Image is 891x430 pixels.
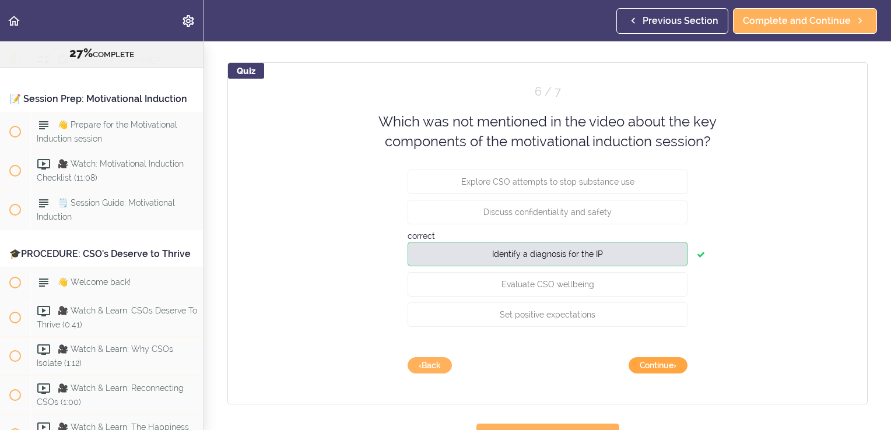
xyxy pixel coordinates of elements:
span: Evaluate CSO wellbeing [501,279,594,288]
button: Explore CSO attempts to stop substance use [408,169,687,193]
span: 🎥 Watch: Motivational Induction Checklist (11:08) [37,159,184,182]
span: Identify a diagnosis for the IP [492,249,603,258]
a: Complete and Continue [733,8,877,34]
span: correct [408,231,435,240]
button: Identify a diagnosis for the IP [408,241,687,266]
span: Set positive expectations [500,309,595,319]
a: Previous Section [616,8,728,34]
div: Question 6 out of 7 [408,83,687,100]
span: 🎥 Watch & Learn: CSOs Deserve To Thrive (0:41) [37,306,197,329]
div: Quiz [228,63,264,79]
span: 🎥 Watch & Learn: Reconnecting CSOs (1:00) [37,384,184,407]
svg: Back to course curriculum [7,14,21,28]
button: Set positive expectations [408,302,687,326]
div: COMPLETE [15,46,189,61]
span: 🗒️ Session Guide: Motivational Induction [37,198,175,221]
span: Explore CSO attempts to stop substance use [461,177,634,186]
span: 👋 Welcome back! [58,277,131,287]
button: Evaluate CSO wellbeing [408,272,687,296]
span: 👋 Prepare for the Motivational Induction session [37,120,177,143]
span: Previous Section [643,14,718,28]
button: go back [408,357,452,373]
button: continue [629,357,687,373]
span: Complete and Continue [743,14,851,28]
div: Which was not mentioned in the video about the key components of the motivational induction session? [378,112,717,152]
svg: Settings Menu [181,14,195,28]
span: 27% [69,46,93,60]
button: Discuss confidentiality and safety [408,199,687,224]
span: Discuss confidentiality and safety [483,207,612,216]
span: 🎥 Watch & Learn: Why CSOs Isolate (1:12) [37,345,173,368]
